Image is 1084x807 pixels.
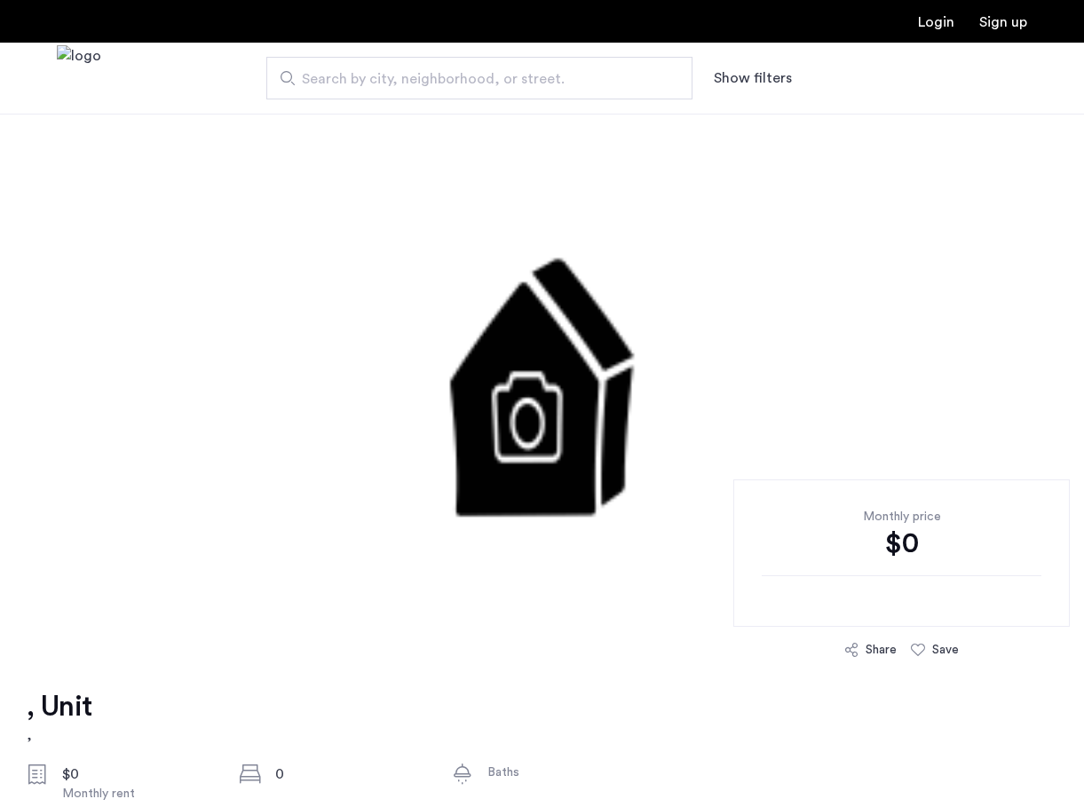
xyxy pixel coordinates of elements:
[275,763,424,785] div: 0
[195,114,889,646] img: 2.gif
[57,45,101,112] a: Cazamio Logo
[487,763,637,781] div: Baths
[57,45,101,112] img: logo
[762,526,1041,561] div: $0
[27,724,91,746] h2: ,
[714,67,792,89] button: Show or hide filters
[62,763,211,785] div: $0
[266,57,692,99] input: Apartment Search
[62,785,211,803] div: Monthly rent
[762,508,1041,526] div: Monthly price
[918,15,954,29] a: Login
[932,641,959,659] div: Save
[979,15,1027,29] a: Registration
[27,689,91,724] h1: , Unit
[302,68,643,90] span: Search by city, neighborhood, or street.
[27,689,91,746] a: , Unit,
[866,641,897,659] div: Share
